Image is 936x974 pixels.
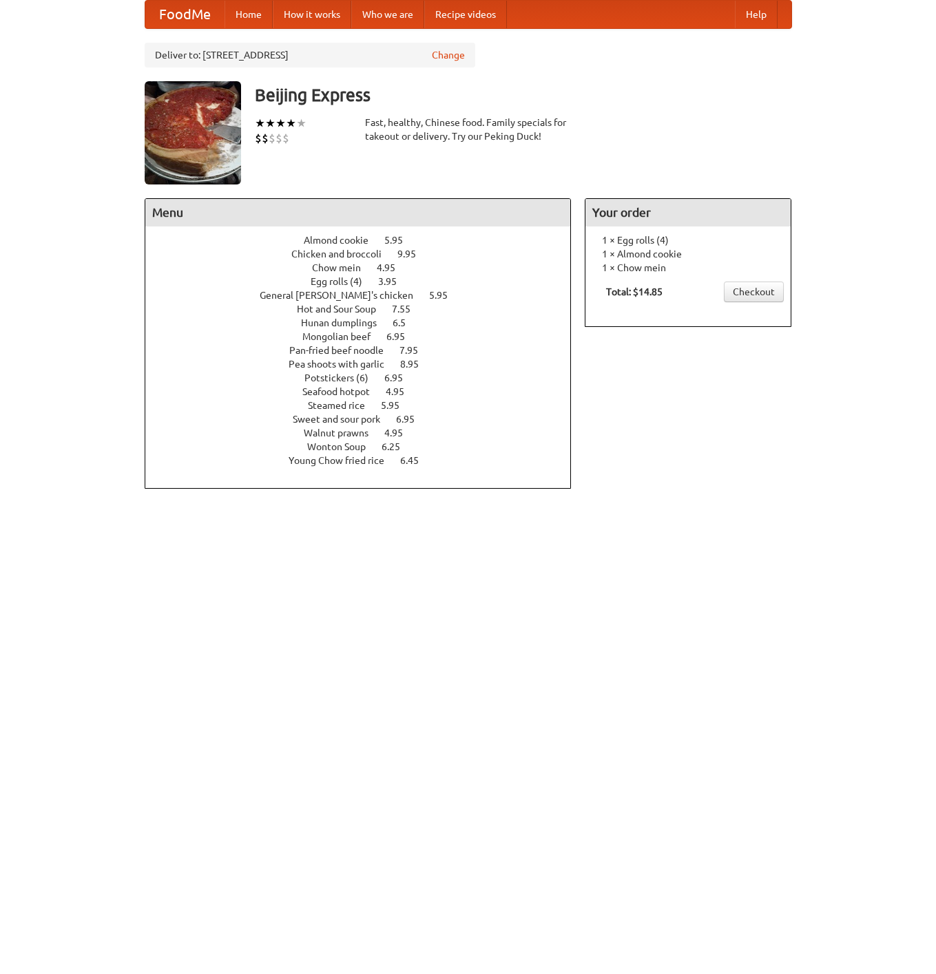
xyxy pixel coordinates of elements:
[289,455,444,466] a: Young Chow fried rice 6.45
[275,116,286,131] li: ★
[296,116,306,131] li: ★
[365,116,572,143] div: Fast, healthy, Chinese food. Family specials for takeout or delivery. Try our Peking Duck!
[307,441,379,452] span: Wonton Soup
[255,116,265,131] li: ★
[260,290,473,301] a: General [PERSON_NAME]'s chicken 5.95
[396,414,428,425] span: 6.95
[297,304,390,315] span: Hot and Sour Soup
[592,247,784,261] li: 1 × Almond cookie
[386,331,419,342] span: 6.95
[145,81,241,184] img: angular.jpg
[273,1,351,28] a: How it works
[312,262,375,273] span: Chow mein
[311,276,422,287] a: Egg rolls (4) 3.95
[302,386,384,397] span: Seafood hotpot
[378,276,410,287] span: 3.95
[312,262,421,273] a: Chow mein 4.95
[304,235,428,246] a: Almond cookie 5.95
[302,386,430,397] a: Seafood hotpot 4.95
[308,400,379,411] span: Steamed rice
[399,345,432,356] span: 7.95
[304,427,382,438] span: Walnut prawns
[289,345,397,356] span: Pan-fried beef noodle
[293,414,394,425] span: Sweet and sour pork
[145,1,225,28] a: FoodMe
[400,455,433,466] span: 6.45
[302,331,430,342] a: Mongolian beef 6.95
[386,386,418,397] span: 4.95
[400,359,433,370] span: 8.95
[265,116,275,131] li: ★
[393,317,419,328] span: 6.5
[307,441,426,452] a: Wonton Soup 6.25
[282,131,289,146] li: $
[260,290,427,301] span: General [PERSON_NAME]'s chicken
[289,359,444,370] a: Pea shoots with garlic 8.95
[351,1,424,28] a: Who we are
[301,317,391,328] span: Hunan dumplings
[424,1,507,28] a: Recipe videos
[225,1,273,28] a: Home
[302,331,384,342] span: Mongolian beef
[275,131,282,146] li: $
[432,48,465,62] a: Change
[289,455,398,466] span: Young Chow fried rice
[255,131,262,146] li: $
[255,81,792,109] h3: Beijing Express
[382,441,414,452] span: 6.25
[724,282,784,302] a: Checkout
[585,199,791,226] h4: Your order
[429,290,461,301] span: 5.95
[291,248,395,260] span: Chicken and broccoli
[304,235,382,246] span: Almond cookie
[392,304,424,315] span: 7.55
[289,345,444,356] a: Pan-fried beef noodle 7.95
[145,199,571,226] h4: Menu
[304,427,428,438] a: Walnut prawns 4.95
[606,286,663,297] b: Total: $14.85
[384,372,417,383] span: 6.95
[377,262,409,273] span: 4.95
[397,248,430,260] span: 9.95
[297,304,436,315] a: Hot and Sour Soup 7.55
[592,261,784,275] li: 1 × Chow mein
[304,372,382,383] span: Potstickers (6)
[735,1,778,28] a: Help
[311,276,376,287] span: Egg rolls (4)
[286,116,296,131] li: ★
[308,400,425,411] a: Steamed rice 5.95
[384,235,417,246] span: 5.95
[262,131,269,146] li: $
[301,317,431,328] a: Hunan dumplings 6.5
[304,372,428,383] a: Potstickers (6) 6.95
[291,248,441,260] a: Chicken and broccoli 9.95
[293,414,440,425] a: Sweet and sour pork 6.95
[269,131,275,146] li: $
[289,359,398,370] span: Pea shoots with garlic
[145,43,475,67] div: Deliver to: [STREET_ADDRESS]
[381,400,413,411] span: 5.95
[384,427,417,438] span: 4.95
[592,233,784,247] li: 1 × Egg rolls (4)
